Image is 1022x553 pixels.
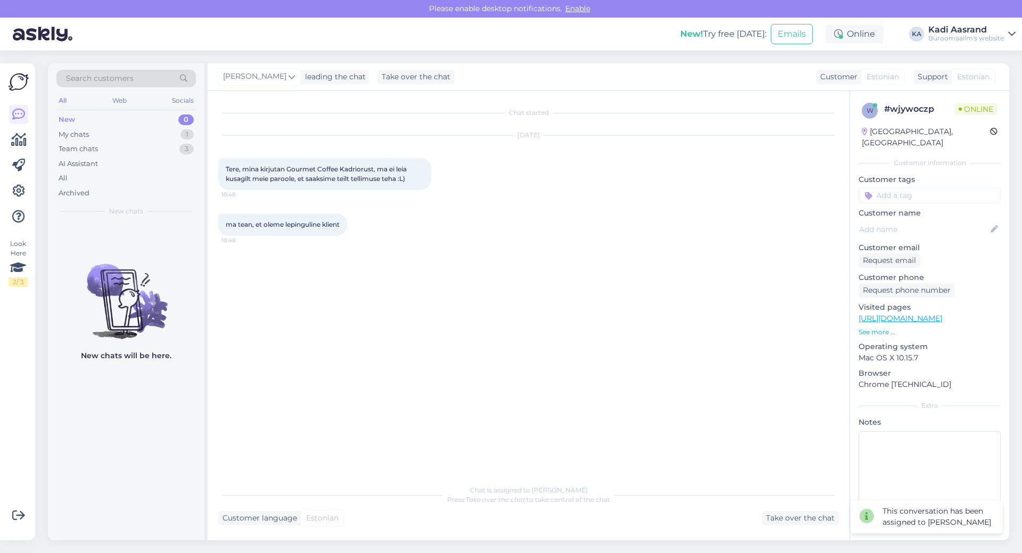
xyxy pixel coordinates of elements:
div: My chats [59,129,89,140]
div: Look Here [9,239,28,287]
p: Customer email [859,242,1001,253]
div: 0 [178,114,194,125]
div: [GEOGRAPHIC_DATA], [GEOGRAPHIC_DATA] [862,126,990,148]
div: Request phone number [859,283,955,298]
div: New [59,114,75,125]
span: w [867,106,873,114]
div: leading the chat [301,71,366,82]
div: Socials [170,94,196,108]
div: Try free [DATE]: [680,28,767,40]
span: [PERSON_NAME] [223,71,286,82]
p: Browser [859,368,1001,379]
div: Extra [859,401,1001,410]
div: # wjywoczp [884,103,954,115]
span: Estonian [957,71,990,82]
b: New! [680,29,703,39]
input: Add a tag [859,187,1001,203]
span: New chats [109,207,143,216]
div: 1 [180,129,194,140]
div: Chat started [218,108,839,118]
div: Customer [816,71,858,82]
div: Customer information [859,158,1001,168]
span: Online [954,103,998,115]
p: New chats will be here. [81,350,171,361]
p: Notes [859,417,1001,428]
div: Büroomaailm's website [928,34,1004,43]
div: All [59,173,68,184]
div: Online [826,24,884,44]
input: Add name [859,224,988,235]
div: Request email [859,253,920,268]
a: Kadi AasrandBüroomaailm's website [928,26,1016,43]
span: Press to take control of the chat [447,496,610,504]
span: Search customers [66,73,134,84]
div: 3 [179,144,194,154]
p: Chrome [TECHNICAL_ID] [859,379,1001,390]
span: Estonian [867,71,899,82]
i: 'Take over the chat' [465,496,526,504]
div: AI Assistant [59,159,98,169]
span: 10:48 [221,191,261,199]
div: Web [110,94,129,108]
div: Take over the chat [377,70,455,84]
div: All [56,94,69,108]
div: Customer language [218,513,297,524]
button: Emails [771,24,813,44]
div: This conversation has been assigned to [PERSON_NAME] [883,506,994,528]
img: Askly Logo [9,72,29,92]
span: 10:48 [221,236,261,244]
p: Visited pages [859,302,1001,313]
span: Chat is assigned to [PERSON_NAME] [470,486,588,494]
span: Tere, mina kirjutan Gourmet Coffee Kadriorust, ma ei leia kusagilt meie paroole, et saaksime teil... [226,165,408,183]
a: [URL][DOMAIN_NAME] [859,313,942,323]
p: See more ... [859,327,1001,337]
div: Support [913,71,948,82]
div: KA [909,27,924,42]
div: Team chats [59,144,98,154]
span: ma tean, et oleme lepinguline klient [226,220,340,228]
span: Enable [562,4,594,13]
p: Customer tags [859,174,1001,185]
img: No chats [48,245,204,341]
div: Kadi Aasrand [928,26,1004,34]
div: 2 / 3 [9,277,28,287]
p: Customer phone [859,272,1001,283]
p: Operating system [859,341,1001,352]
span: Estonian [306,513,339,524]
div: Take over the chat [762,511,839,525]
p: Customer name [859,208,1001,219]
div: [DATE] [218,130,839,140]
div: Archived [59,188,89,199]
p: Mac OS X 10.15.7 [859,352,1001,364]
